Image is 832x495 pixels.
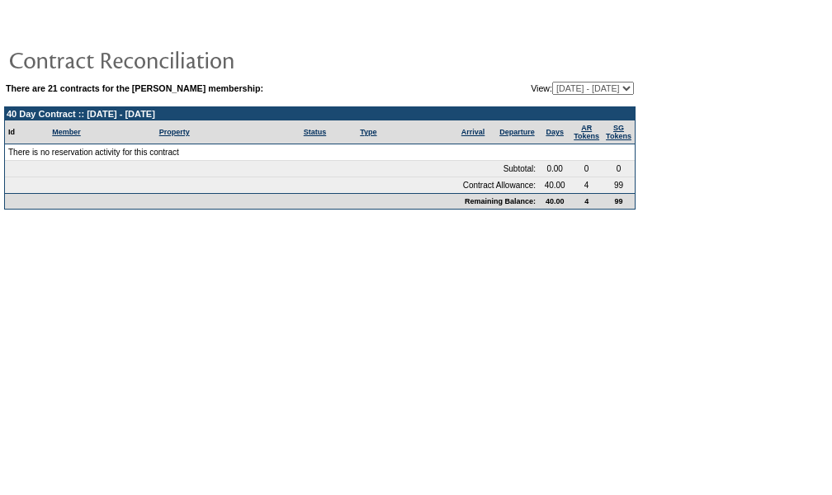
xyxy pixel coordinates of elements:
td: Remaining Balance: [5,193,539,209]
td: 0 [570,161,603,177]
a: ARTokens [574,124,599,140]
a: Type [360,128,376,136]
td: Id [5,120,49,144]
td: 40.00 [539,177,570,193]
td: Subtotal: [5,161,539,177]
td: 4 [570,193,603,209]
a: Member [52,128,81,136]
td: 4 [570,177,603,193]
td: View: [455,82,634,95]
td: Contract Allowance: [5,177,539,193]
a: SGTokens [606,124,631,140]
a: Days [546,128,564,136]
a: Status [304,128,327,136]
a: Departure [499,128,535,136]
td: There is no reservation activity for this contract [5,144,635,161]
a: Arrival [461,128,485,136]
td: 99 [603,193,635,209]
img: pgTtlContractReconciliation.gif [8,43,338,76]
b: There are 21 contracts for the [PERSON_NAME] membership: [6,83,263,93]
a: Property [159,128,190,136]
td: 40.00 [539,193,570,209]
td: 40 Day Contract :: [DATE] - [DATE] [5,107,635,120]
td: 0 [603,161,635,177]
td: 0.00 [539,161,570,177]
td: 99 [603,177,635,193]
